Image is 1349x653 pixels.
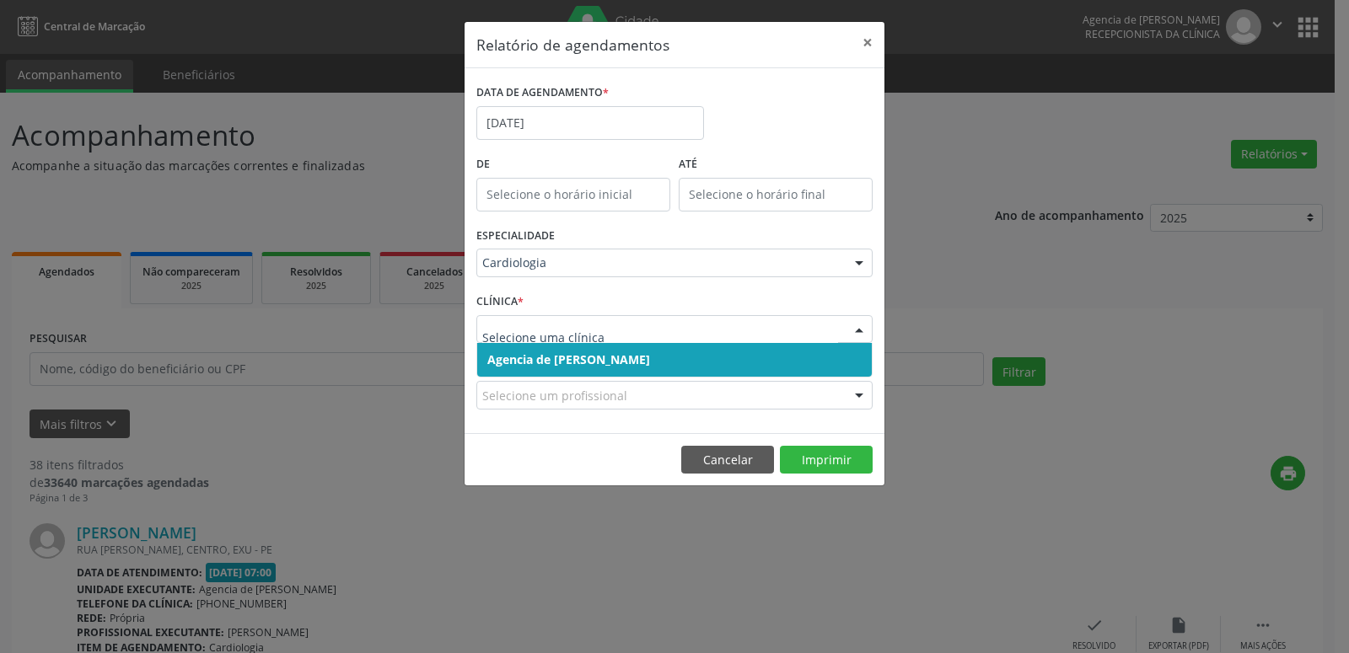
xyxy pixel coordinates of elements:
[681,446,774,474] button: Cancelar
[476,152,670,178] label: De
[487,351,650,367] span: Agencia de [PERSON_NAME]
[476,289,524,315] label: CLÍNICA
[780,446,873,474] button: Imprimir
[476,34,669,56] h5: Relatório de agendamentos
[851,22,884,63] button: Close
[476,178,670,211] input: Selecione o horário inicial
[482,387,627,404] span: Selecione um profissional
[476,106,704,140] input: Selecione uma data ou intervalo
[679,152,873,178] label: ATÉ
[679,178,873,211] input: Selecione o horário final
[482,254,838,271] span: Cardiologia
[476,223,555,249] label: ESPECIALIDADE
[476,80,609,106] label: DATA DE AGENDAMENTO
[482,321,838,355] input: Selecione uma clínica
